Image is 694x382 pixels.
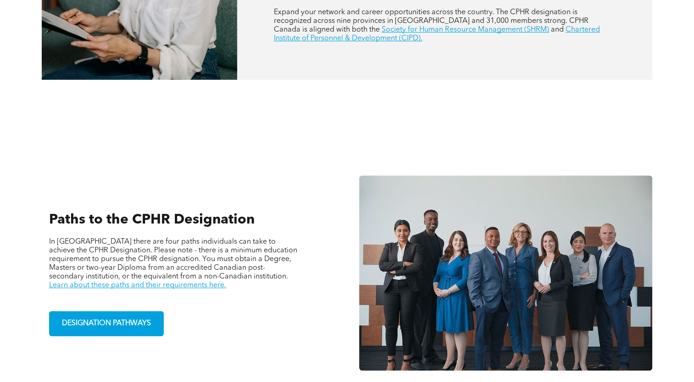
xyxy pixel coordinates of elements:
[49,238,297,280] span: In [GEOGRAPHIC_DATA] there are four paths individuals can take to achieve the CPHR Designation. P...
[49,282,226,289] a: Learn about these paths and their requirements here.
[274,26,600,42] a: Chartered Institute of Personnel & Development (CIPD).
[382,26,549,33] a: Society for Human Resource Management (SHRM)
[274,9,589,33] span: Expand your network and career opportunities across the country. The CPHR designation is recogniz...
[49,213,255,227] span: Paths to the CPHR Designation
[59,315,154,333] span: DESIGNATION PATHWAYS
[551,26,564,33] span: and
[359,175,652,371] img: A group of business people are posing for a picture together.
[49,311,164,336] a: DESIGNATION PATHWAYS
